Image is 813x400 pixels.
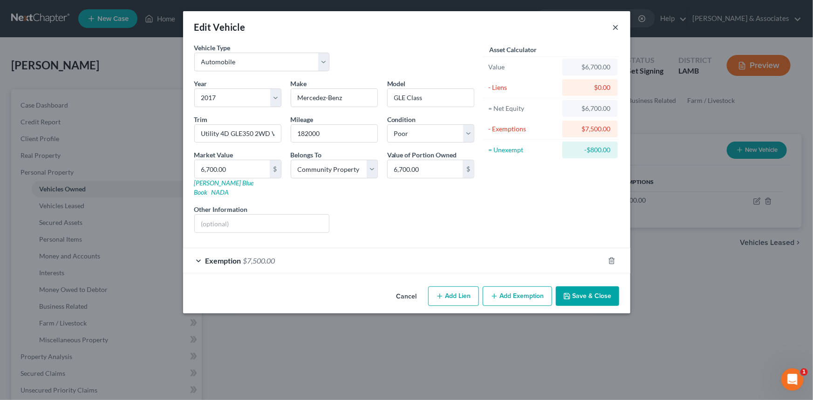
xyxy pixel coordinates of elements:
[388,160,463,178] input: 0.00
[488,124,559,134] div: - Exemptions
[291,89,377,107] input: ex. Nissan
[194,79,207,88] label: Year
[800,368,808,376] span: 1
[489,45,537,54] label: Asset Calculator
[194,20,246,34] div: Edit Vehicle
[291,115,314,124] label: Mileage
[570,124,610,134] div: $7,500.00
[387,79,406,88] label: Model
[387,115,416,124] label: Condition
[781,368,804,391] iframe: Intercom live chat
[195,160,270,178] input: 0.00
[570,145,610,155] div: -$800.00
[291,80,307,88] span: Make
[488,83,559,92] div: - Liens
[570,62,610,72] div: $6,700.00
[194,115,208,124] label: Trim
[194,179,254,196] a: [PERSON_NAME] Blue Book
[291,125,377,142] input: --
[195,125,281,142] input: ex. LS, LT, etc
[570,83,610,92] div: $0.00
[488,104,559,113] div: = Net Equity
[194,43,231,53] label: Vehicle Type
[613,21,619,33] button: ×
[389,287,424,306] button: Cancel
[570,104,610,113] div: $6,700.00
[194,204,248,214] label: Other Information
[387,150,457,160] label: Value of Portion Owned
[463,160,474,178] div: $
[488,145,559,155] div: = Unexempt
[388,89,474,107] input: ex. Altima
[556,286,619,306] button: Save & Close
[291,151,322,159] span: Belongs To
[195,215,329,232] input: (optional)
[488,62,559,72] div: Value
[428,286,479,306] button: Add Lien
[212,188,229,196] a: NADA
[194,150,233,160] label: Market Value
[243,256,275,265] span: $7,500.00
[270,160,281,178] div: $
[205,256,241,265] span: Exemption
[483,286,552,306] button: Add Exemption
